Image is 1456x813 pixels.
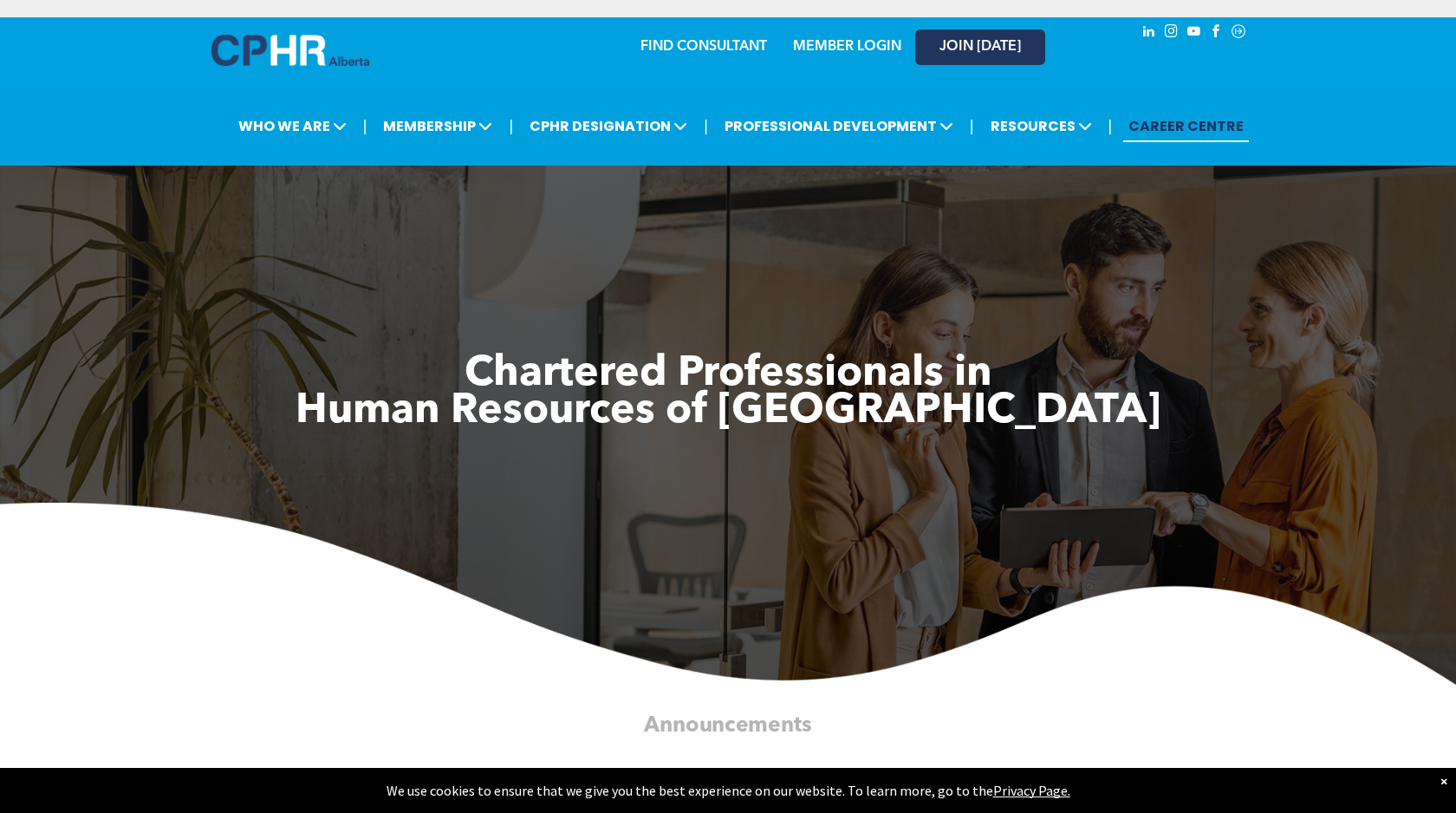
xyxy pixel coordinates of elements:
[363,108,367,144] li: |
[1123,110,1249,142] a: CAREER CENTRE
[644,715,811,737] span: Announcements
[993,782,1070,799] a: Privacy Page.
[296,391,1160,433] span: Human Resources of [GEOGRAPHIC_DATA]
[640,40,767,54] a: FIND CONSULTANT
[970,108,974,144] li: |
[211,35,369,66] img: A blue and white logo for cp alberta
[509,108,513,144] li: |
[1161,22,1180,45] a: instagram
[1206,22,1225,45] a: facebook
[378,110,497,142] span: MEMBERSHIP
[524,110,692,142] span: CPHR DESIGNATION
[1108,108,1113,144] li: |
[985,110,1097,142] span: RESOURCES
[1229,22,1248,45] a: Social network
[233,110,352,142] span: WHO WE ARE
[1139,22,1158,45] a: linkedin
[1184,22,1203,45] a: youtube
[465,354,992,395] span: Chartered Professionals in
[793,40,901,54] a: MEMBER LOGIN
[719,110,959,142] span: PROFESSIONAL DEVELOPMENT
[915,29,1045,65] a: JOIN [DATE]
[939,39,1021,55] span: JOIN [DATE]
[704,108,708,144] li: |
[1440,772,1447,790] div: Dismiss notification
